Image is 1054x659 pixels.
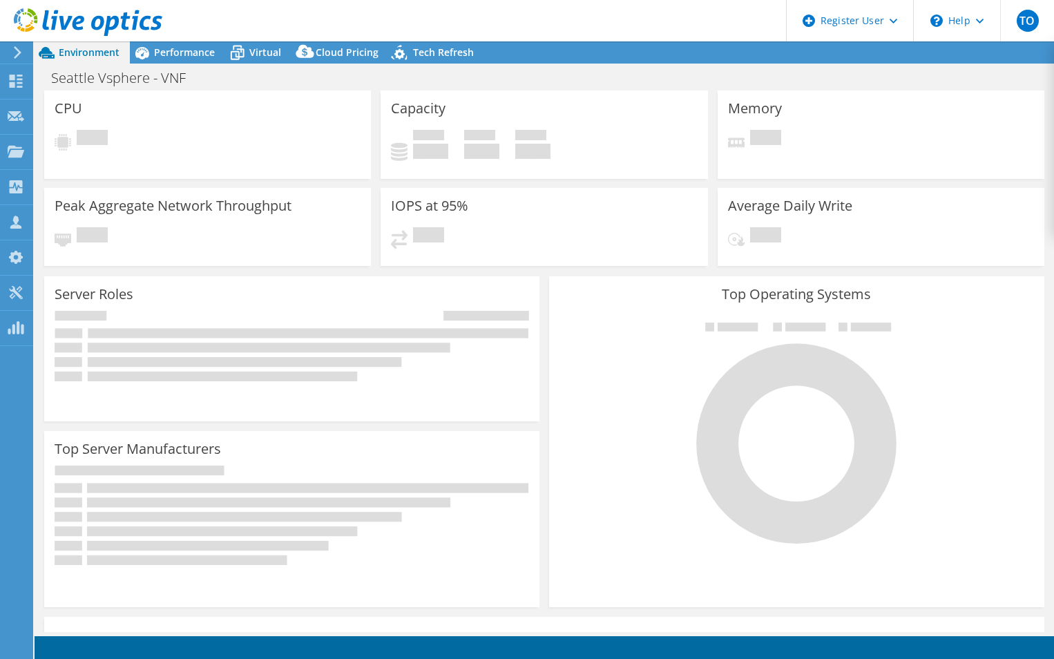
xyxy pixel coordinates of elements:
[1017,10,1039,32] span: TO
[413,46,474,59] span: Tech Refresh
[154,46,215,59] span: Performance
[77,227,108,246] span: Pending
[464,130,495,144] span: Free
[413,144,448,159] h4: 0 GiB
[515,144,550,159] h4: 0 GiB
[464,144,499,159] h4: 0 GiB
[728,198,852,213] h3: Average Daily Write
[515,130,546,144] span: Total
[55,441,221,457] h3: Top Server Manufacturers
[316,46,379,59] span: Cloud Pricing
[930,15,943,27] svg: \n
[45,70,207,86] h1: Seattle Vsphere - VNF
[249,46,281,59] span: Virtual
[413,227,444,246] span: Pending
[559,287,1034,302] h3: Top Operating Systems
[391,198,468,213] h3: IOPS at 95%
[77,130,108,149] span: Pending
[59,46,119,59] span: Environment
[750,130,781,149] span: Pending
[413,130,444,144] span: Used
[55,287,133,302] h3: Server Roles
[55,198,291,213] h3: Peak Aggregate Network Throughput
[728,101,782,116] h3: Memory
[750,227,781,246] span: Pending
[55,101,82,116] h3: CPU
[391,101,445,116] h3: Capacity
